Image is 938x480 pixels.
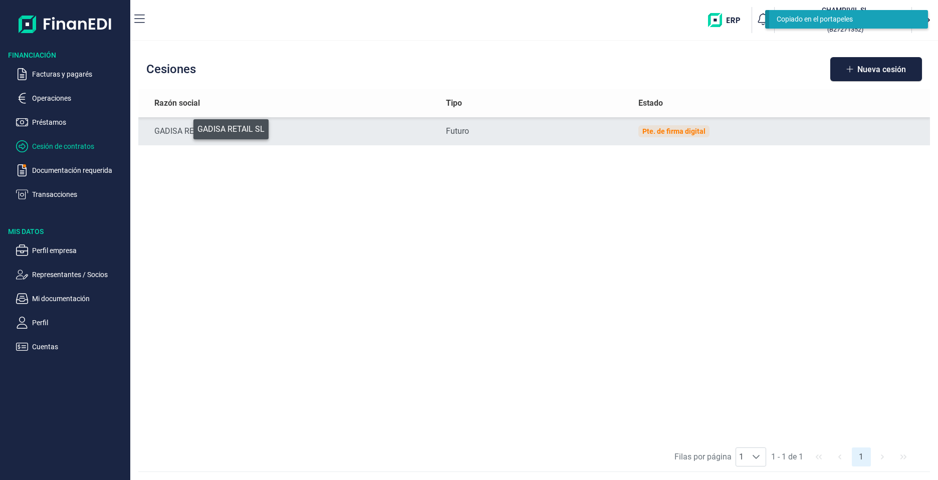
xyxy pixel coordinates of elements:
button: CHCHAMPIVIL SL[PERSON_NAME] [PERSON_NAME](B27271352) [779,5,907,35]
h3: CHAMPIVIL SL [799,5,891,15]
h2: Cesiones [146,62,196,76]
p: Facturas y pagarés [32,68,126,80]
button: Facturas y pagarés [16,68,126,80]
p: Perfil [32,317,126,329]
button: Documentación requerida [16,164,126,176]
span: 1 [736,448,747,466]
span: Filas por página [674,451,732,463]
span: 1 - 1 de 1 [767,447,807,466]
button: Representantes / Socios [16,269,126,281]
span: Razón social [154,97,200,109]
span: Tipo [446,97,462,109]
div: Copiado en el portapeles [777,14,913,25]
p: Representantes / Socios [32,269,126,281]
p: Préstamos [32,116,126,128]
p: Operaciones [32,92,126,104]
button: Page 1 [852,447,871,466]
button: Perfil [16,317,126,329]
div: Pte. de firma digital [642,127,706,135]
button: Cuentas [16,341,126,353]
p: Cesión de contratos [32,140,126,152]
img: erp [708,13,748,27]
span: Nueva cesión [857,66,906,73]
button: Transacciones [16,188,126,200]
p: Cuentas [32,341,126,353]
p: Mi documentación [32,293,126,305]
button: Mi documentación [16,293,126,305]
p: Documentación requerida [32,164,126,176]
button: Operaciones [16,92,126,104]
span: Estado [638,97,663,109]
button: Perfil empresa [16,245,126,257]
button: Préstamos [16,116,126,128]
p: Perfil empresa [32,245,126,257]
p: Transacciones [32,188,126,200]
div: GADISA RETAIL SL [154,125,430,137]
button: Cesión de contratos [16,140,126,152]
div: Futuro [446,125,622,137]
img: Logo de aplicación [19,8,112,40]
button: Nueva cesión [830,57,922,81]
